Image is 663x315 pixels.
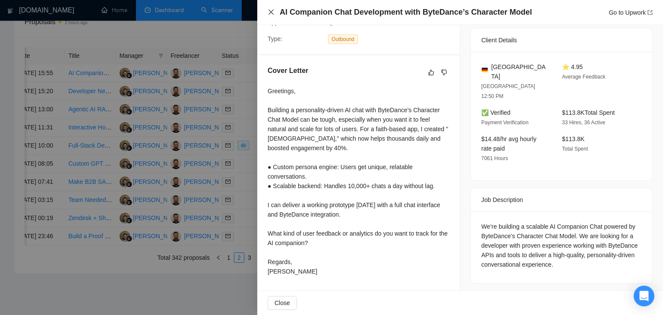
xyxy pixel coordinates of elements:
[491,62,548,81] span: [GEOGRAPHIC_DATA]
[275,298,290,308] span: Close
[481,222,642,269] div: We’re building a scalable AI Companion Chat powered by ByteDance’s Character Chat Model. We are l...
[481,83,535,99] span: [GEOGRAPHIC_DATA] 12:50 PM
[428,69,434,76] span: like
[562,135,584,142] span: $113.8K
[609,9,653,16] a: Go to Upworkexport
[482,67,488,73] img: 🇩🇪
[338,19,361,26] span: 00:08:49
[562,109,615,116] span: $113.8K Total Spent
[562,63,583,70] span: ⭐ 4.95
[441,69,447,76] span: dislike
[481,109,511,116] span: ✅ Verified
[481,120,528,126] span: Payment Verification
[268,9,275,16] button: Close
[268,9,275,16] span: close
[562,120,605,126] span: 33 Hires, 36 Active
[481,155,508,161] span: 7061 Hours
[268,86,449,276] div: Greetings, Building a personality-driven AI chat with ByteDance’s Character Chat Model can be tou...
[268,19,314,26] span: Application Time:
[426,67,436,78] button: like
[280,7,532,18] h4: AI Companion Chat Development with ByteDance’s Character Model
[634,286,654,306] div: Open Intercom Messenger
[647,10,653,15] span: export
[268,35,282,42] span: Type:
[481,28,642,52] div: Client Details
[481,135,537,152] span: $14.48/hr avg hourly rate paid
[439,67,449,78] button: dislike
[328,35,358,44] span: Outbound
[562,146,588,152] span: Total Spent
[268,296,297,310] button: Close
[481,188,642,211] div: Job Description
[562,74,606,80] span: Average Feedback
[268,66,308,76] h5: Cover Letter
